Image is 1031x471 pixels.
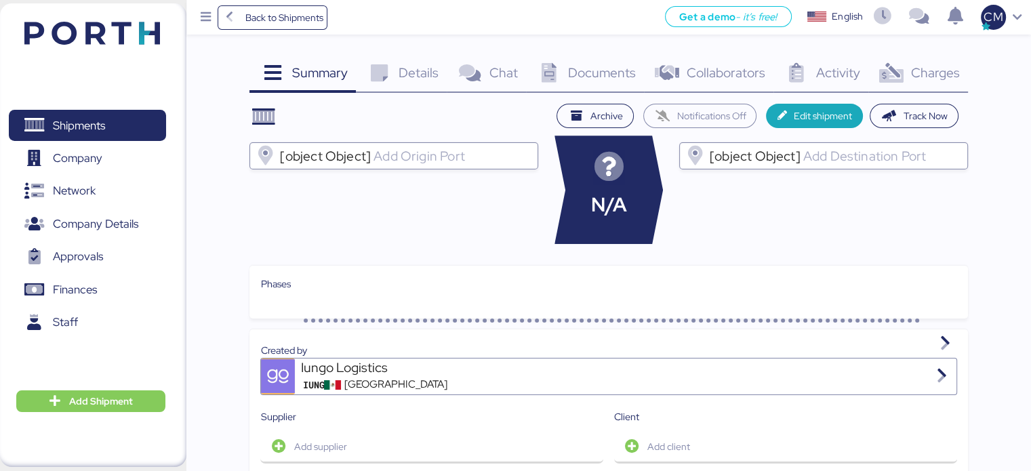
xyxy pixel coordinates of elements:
a: Network [9,176,166,207]
input: [object Object] [801,148,962,164]
span: Activity [816,64,860,81]
span: Chat [489,64,517,81]
span: Edit shipment [794,108,852,124]
span: Track Now [904,108,948,124]
span: Add client [647,438,690,455]
div: Iungo Logistics [300,359,463,377]
span: Company Details [53,214,138,234]
span: Approvals [53,247,103,266]
span: Charges [910,64,959,81]
div: English [832,9,863,24]
span: [object Object] [280,150,371,162]
a: Company [9,143,166,174]
button: Archive [557,104,634,128]
span: Details [399,64,439,81]
span: Add Shipment [69,393,133,409]
span: N/A [591,190,627,220]
button: Notifications Off [643,104,757,128]
a: Staff [9,307,166,338]
button: Edit shipment [766,104,863,128]
div: Created by [260,343,956,358]
span: Documents [568,64,636,81]
span: Summary [292,64,348,81]
input: [object Object] [371,148,532,164]
span: [GEOGRAPHIC_DATA] [344,377,447,392]
span: [object Object] [710,150,801,162]
span: Staff [53,312,78,332]
a: Shipments [9,110,166,141]
button: Add supplier [260,430,603,464]
span: Company [53,148,102,168]
span: Archive [590,108,623,124]
a: Approvals [9,241,166,272]
button: Add client [614,430,957,464]
div: Phases [260,277,956,291]
span: Shipments [53,116,105,136]
span: Back to Shipments [245,9,323,26]
span: Collaborators [687,64,765,81]
a: Back to Shipments [218,5,328,30]
button: Menu [195,6,218,29]
span: Add supplier [294,438,346,455]
span: Notifications Off [676,108,746,124]
button: Track Now [870,104,958,128]
a: Finances [9,274,166,306]
a: Company Details [9,209,166,240]
span: CM [984,8,1003,26]
span: Network [53,181,96,201]
button: Add Shipment [16,390,165,412]
span: Finances [53,280,97,300]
